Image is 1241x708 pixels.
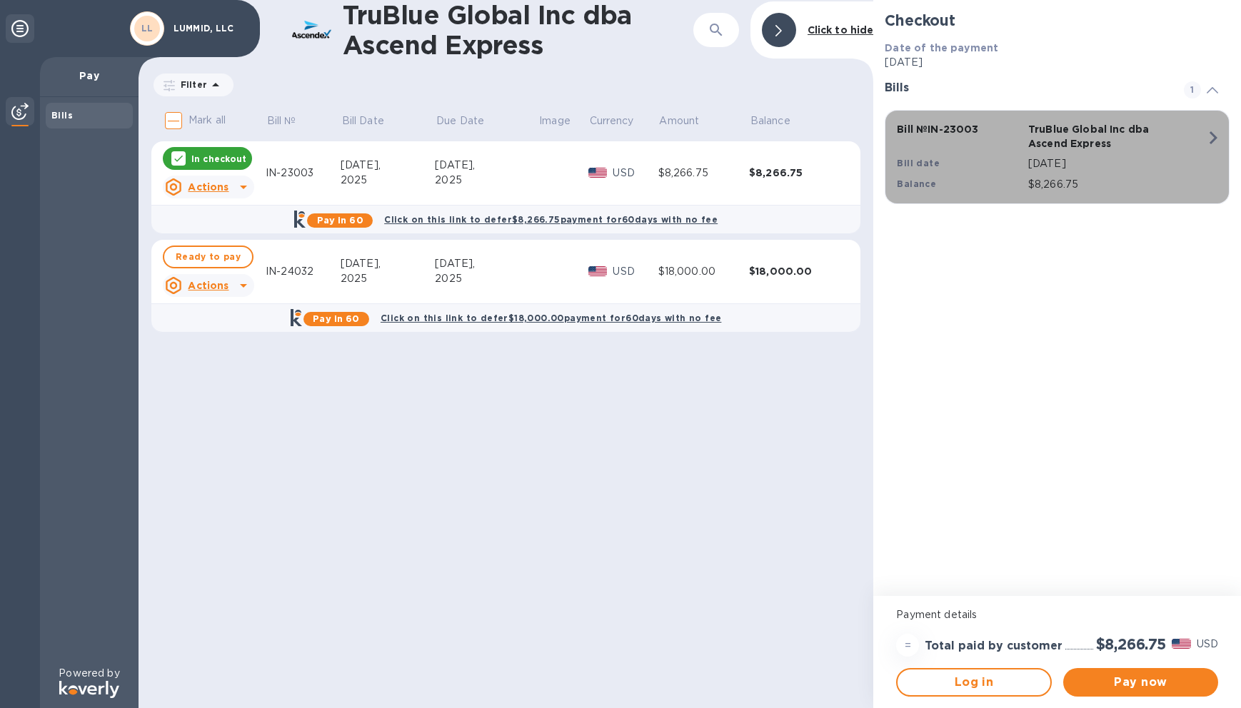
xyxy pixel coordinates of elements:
[808,24,874,36] b: Click to hide
[188,181,228,193] u: Actions
[885,11,1230,29] h2: Checkout
[1075,674,1207,691] span: Pay now
[175,79,207,91] p: Filter
[436,113,503,128] span: Due Date
[381,313,721,323] b: Click on this link to defer $18,000.00 payment for 60 days with no fee
[539,113,571,128] p: Image
[897,178,936,189] b: Balance
[749,264,843,278] div: $18,000.00
[384,214,718,225] b: Click on this link to defer $8,266.75 payment for 60 days with no fee
[435,158,538,173] div: [DATE],
[885,81,1167,95] h3: Bills
[1197,637,1218,652] p: USD
[749,166,843,180] div: $8,266.75
[267,113,296,128] p: Bill №
[341,173,435,188] div: 2025
[909,674,1038,691] span: Log in
[342,113,384,128] p: Bill Date
[588,266,608,276] img: USD
[341,158,435,173] div: [DATE],
[1096,635,1166,653] h2: $8,266.75
[342,113,403,128] span: Bill Date
[266,264,341,279] div: IN-24032
[897,122,1023,136] p: Bill № IN-23003
[59,666,119,681] p: Powered by
[613,166,658,181] p: USD
[1028,156,1206,171] p: [DATE]
[267,113,315,128] span: Bill №
[750,113,790,128] p: Balance
[925,639,1062,653] h3: Total paid by customer
[896,634,919,657] div: =
[896,607,1218,622] p: Payment details
[341,271,435,286] div: 2025
[435,256,538,271] div: [DATE],
[435,271,538,286] div: 2025
[1184,81,1201,98] span: 1
[590,113,634,128] p: Currency
[435,173,538,188] div: 2025
[174,24,245,34] p: LUMMID, LLC
[436,113,484,128] p: Due Date
[1028,177,1206,192] p: $8,266.75
[588,168,608,178] img: USD
[1028,122,1154,151] p: TruBlue Global Inc dba Ascend Express
[885,42,998,54] b: Date of the payment
[659,113,718,128] span: Amount
[141,23,154,34] b: LL
[658,166,749,181] div: $8,266.75
[51,110,73,121] b: Bills
[189,113,226,128] p: Mark all
[51,69,127,83] p: Pay
[176,248,241,265] span: Ready to pay
[896,668,1051,697] button: Log in
[1172,639,1191,649] img: USD
[885,55,1230,70] p: [DATE]
[59,681,119,698] img: Logo
[341,256,435,271] div: [DATE],
[658,264,749,279] div: $18,000.00
[188,280,228,291] u: Actions
[750,113,809,128] span: Balance
[163,246,253,268] button: Ready to pay
[659,113,699,128] p: Amount
[266,166,341,181] div: IN-23003
[897,158,940,168] b: Bill date
[613,264,658,279] p: USD
[191,153,246,165] p: In checkout
[1063,668,1218,697] button: Pay now
[317,215,363,226] b: Pay in 60
[313,313,359,324] b: Pay in 60
[885,110,1230,204] button: Bill №IN-23003TruBlue Global Inc dba Ascend ExpressBill date[DATE]Balance$8,266.75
